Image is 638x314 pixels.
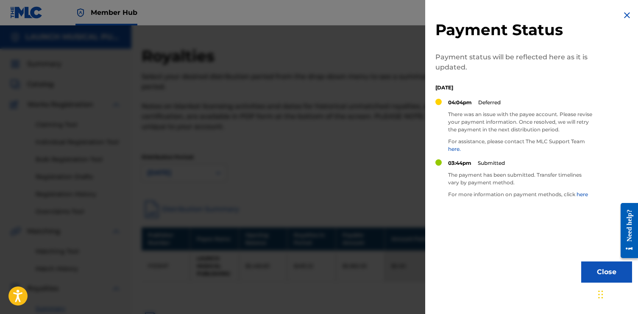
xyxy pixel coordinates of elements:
[75,8,86,18] img: Top Rightsholder
[435,20,592,39] h2: Payment Status
[614,196,638,264] iframe: Resource Center
[448,146,461,152] a: here.
[596,273,638,314] div: Widget de chat
[10,6,43,19] img: MLC Logo
[448,159,471,167] p: 03:44pm
[478,159,505,167] p: Submitted
[435,84,592,92] p: [DATE]
[448,171,592,186] p: The payment has been submitted. Transfer timelines vary by payment method.
[448,191,592,198] p: For more information on payment methods, click
[448,111,592,133] p: There was an issue with the payee account. Please revise your payment information. Once resolved,...
[448,138,592,153] p: For assistance, please contact The MLC Support Team
[596,273,638,314] iframe: Chat Widget
[435,52,592,72] p: Payment status will be reflected here as it is updated.
[598,282,603,307] div: Arrastrar
[91,8,137,17] span: Member Hub
[577,191,588,197] a: here
[448,99,472,106] p: 04:04pm
[581,261,632,283] button: Close
[478,99,501,106] p: Deferred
